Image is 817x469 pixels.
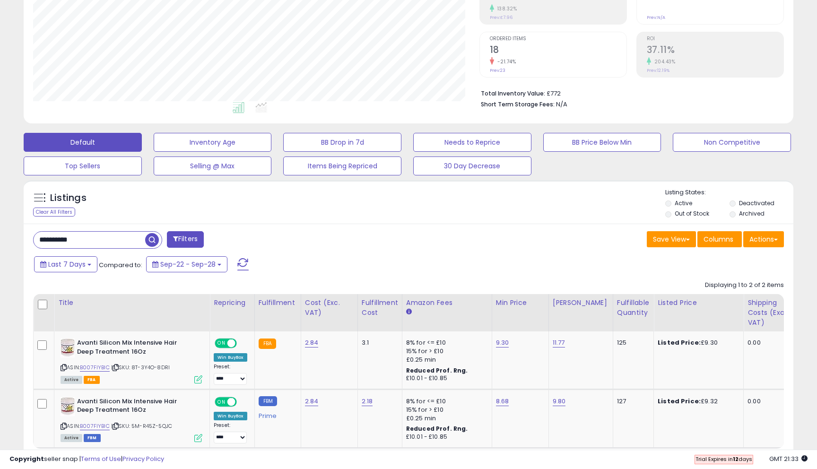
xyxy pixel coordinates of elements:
[214,422,247,443] div: Preset:
[496,338,509,347] a: 9.30
[406,406,485,414] div: 15% for > £10
[77,397,192,417] b: Avanti Silicon Mix Intensive Hair Deep Treatment 16Oz
[111,364,170,371] span: | SKU: 8T-3Y4O-8DRI
[259,298,297,308] div: Fulfillment
[490,36,626,42] span: Ordered Items
[167,231,204,248] button: Filters
[496,298,545,308] div: Min Price
[235,339,251,347] span: OFF
[553,338,565,347] a: 11.77
[216,398,227,406] span: ON
[647,15,665,20] small: Prev: N/A
[747,298,796,328] div: Shipping Costs (Exc. VAT)
[406,366,468,374] b: Reduced Prof. Rng.
[413,133,531,152] button: Needs to Reprice
[48,260,86,269] span: Last 7 Days
[490,68,505,73] small: Prev: 23
[496,397,509,406] a: 8.68
[406,356,485,364] div: £0.25 min
[617,339,646,347] div: 125
[61,376,82,384] span: All listings currently available for purchase on Amazon
[481,89,545,97] b: Total Inventory Value:
[647,44,783,57] h2: 37.11%
[665,188,793,197] p: Listing States:
[305,298,354,318] div: Cost (Exc. VAT)
[494,5,517,12] small: 138.32%
[84,376,100,384] span: FBA
[216,339,227,347] span: ON
[77,339,192,358] b: Avanti Silicon Mix Intensive Hair Deep Treatment 16Oz
[283,156,401,175] button: Items Being Repriced
[651,58,676,65] small: 204.43%
[80,422,110,430] a: B007FIYBIC
[647,231,696,247] button: Save View
[490,44,626,57] h2: 18
[33,208,75,217] div: Clear All Filters
[9,455,164,464] div: seller snap | |
[481,100,555,108] b: Short Term Storage Fees:
[111,422,172,430] span: | SKU: 5M-R45Z-5QJC
[61,397,202,441] div: ASIN:
[9,454,44,463] strong: Copyright
[743,231,784,247] button: Actions
[50,191,87,205] h5: Listings
[553,397,566,406] a: 9.80
[81,454,121,463] a: Terms of Use
[61,339,202,382] div: ASIN:
[362,298,398,318] div: Fulfillment Cost
[214,364,247,385] div: Preset:
[697,231,742,247] button: Columns
[406,347,485,356] div: 15% for > £10
[675,199,692,207] label: Active
[362,339,395,347] div: 3.1
[61,434,82,442] span: All listings currently available for purchase on Amazon
[658,338,701,347] b: Listed Price:
[406,433,485,441] div: £10.01 - £10.85
[24,156,142,175] button: Top Sellers
[413,156,531,175] button: 30 Day Decrease
[259,408,294,420] div: Prime
[553,298,609,308] div: [PERSON_NAME]
[647,68,669,73] small: Prev: 12.19%
[99,261,142,269] span: Compared to:
[695,455,752,463] span: Trial Expires in days
[675,209,709,217] label: Out of Stock
[160,260,216,269] span: Sep-22 - Sep-28
[658,298,739,308] div: Listed Price
[406,425,468,433] b: Reduced Prof. Rng.
[235,398,251,406] span: OFF
[617,397,646,406] div: 127
[556,100,567,109] span: N/A
[769,454,808,463] span: 2025-10-6 21:33 GMT
[305,338,319,347] a: 2.84
[747,339,793,347] div: 0.00
[214,353,247,362] div: Win BuyBox
[704,234,733,244] span: Columns
[406,374,485,382] div: £10.01 - £10.85
[283,133,401,152] button: BB Drop in 7d
[658,397,701,406] b: Listed Price:
[362,397,373,406] a: 2.18
[481,87,777,98] li: £772
[658,397,736,406] div: £9.32
[406,414,485,423] div: £0.25 min
[214,412,247,420] div: Win BuyBox
[146,256,227,272] button: Sep-22 - Sep-28
[406,298,488,308] div: Amazon Fees
[617,298,650,318] div: Fulfillable Quantity
[122,454,164,463] a: Privacy Policy
[84,434,101,442] span: FBM
[543,133,661,152] button: BB Price Below Min
[733,455,739,463] b: 12
[61,397,75,416] img: 41qdJ0gNrKL._SL40_.jpg
[61,339,75,357] img: 41qdJ0gNrKL._SL40_.jpg
[658,339,736,347] div: £9.30
[80,364,110,372] a: B007FIYBIC
[406,397,485,406] div: 8% for <= £10
[305,397,319,406] a: 2.84
[34,256,97,272] button: Last 7 Days
[739,209,765,217] label: Archived
[705,281,784,290] div: Displaying 1 to 2 of 2 items
[259,396,277,406] small: FBM
[24,133,142,152] button: Default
